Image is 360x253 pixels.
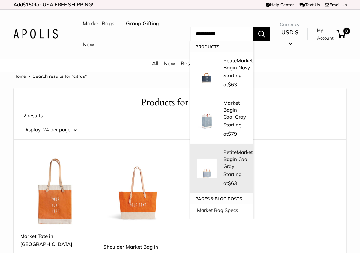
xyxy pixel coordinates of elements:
[325,2,347,7] a: Email Us
[13,29,58,39] img: Apolis
[280,20,300,29] span: Currency
[343,28,350,34] span: 0
[43,125,77,134] button: 24 per page
[317,26,334,42] a: My Account
[190,41,253,52] p: Products
[253,27,270,41] button: Search
[266,2,294,7] a: Help Center
[83,40,94,50] a: New
[223,149,253,170] p: Petite in Cool Gray
[228,180,237,186] span: $63
[223,171,242,186] span: Starting at
[20,232,90,248] a: Market Tote in [GEOGRAPHIC_DATA]
[223,57,253,71] strong: Market Bag
[223,72,242,88] span: Starting at
[197,109,217,129] img: Market Bag in Cool Gray
[197,63,217,83] img: description_Make it yours with custom text.
[190,144,253,193] a: Petite Market Bag in Cool Gray PetiteMarket Bagin Cool Gray Starting at$63
[280,27,300,48] button: USD $
[83,19,114,28] a: Market Bags
[223,100,240,113] strong: Market Bag
[152,60,159,67] a: All
[190,204,253,217] a: Market Bag Specs
[223,57,253,71] p: Petite in Navy
[20,156,90,226] img: description_Make it yours with custom, printed text.
[228,131,237,137] span: $79
[223,149,253,162] strong: Market Bag
[126,19,159,28] a: Group Gifting
[23,95,337,109] h1: Products for “citrus”
[23,125,42,134] label: Display:
[300,2,320,7] a: Text Us
[23,1,35,8] span: $150
[190,217,253,238] a: Market Bag & Strap Specs
[13,73,26,79] a: Home
[104,156,174,226] a: Make it yours with custom, printed text.Shoulder Market Bag in Citrus
[223,122,242,137] span: Starting at
[20,156,90,226] a: description_Make it yours with custom, printed text.Market Tote in Citrus
[228,81,237,88] span: $63
[190,94,253,144] a: Market Bag in Cool Gray Market Bagin Cool Gray Starting at$79
[181,60,208,67] a: Bestsellers
[33,73,87,79] span: Search results for “citrus”
[164,60,176,67] a: New
[337,30,345,38] a: 0
[43,126,70,133] span: 24 per page
[197,159,217,178] img: Petite Market Bag in Cool Gray
[223,99,247,120] p: in Cool Gray
[190,193,253,204] p: Pages & Blog posts
[13,72,87,80] nav: Breadcrumb
[190,52,253,94] a: description_Make it yours with custom text. PetiteMarket Bagin Navy Starting at$63
[23,111,337,120] p: 2 results
[104,156,174,226] img: Make it yours with custom, printed text.
[281,29,298,36] span: USD $
[190,27,253,41] input: Search...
